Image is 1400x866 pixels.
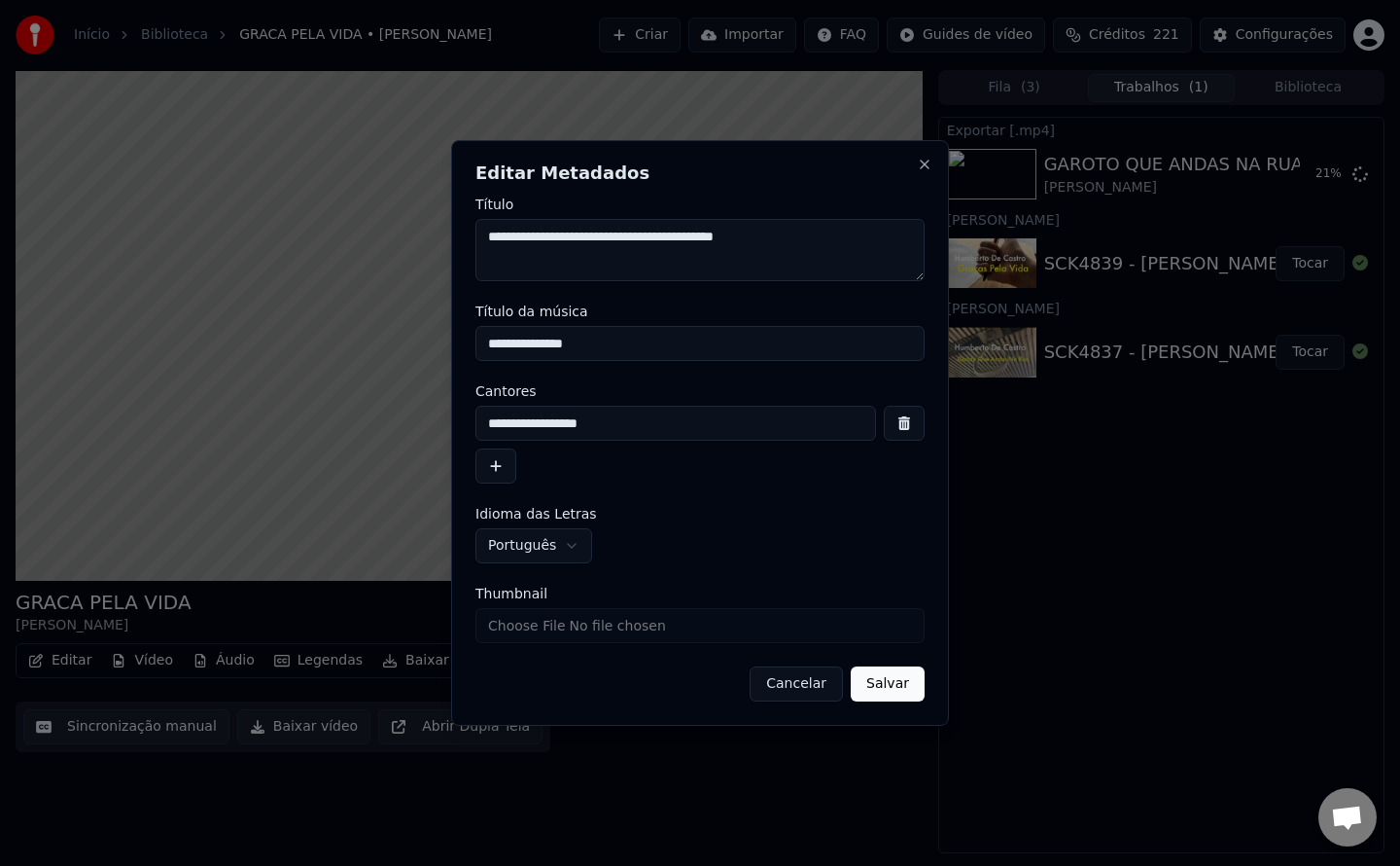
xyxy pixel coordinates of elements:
label: Título [475,198,925,211]
label: Título da música [475,305,925,318]
h2: Editar Metadados [475,164,925,182]
span: Thumbnail [475,587,547,600]
span: Idioma das Letras [475,507,597,521]
button: Salvar [851,667,925,702]
button: Cancelar [750,667,843,702]
label: Cantores [475,384,925,398]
